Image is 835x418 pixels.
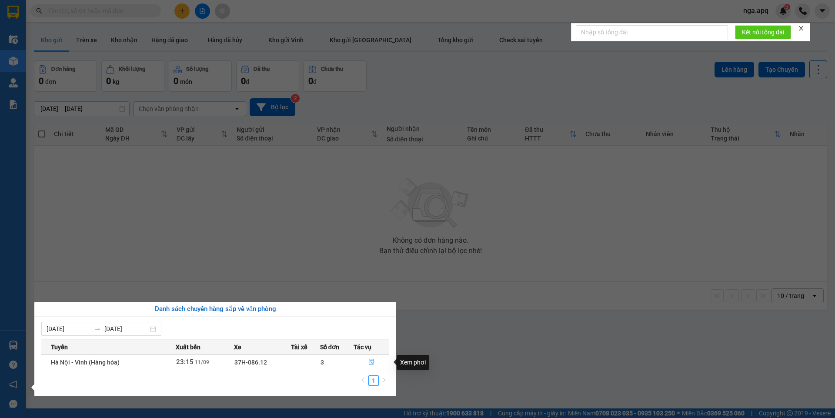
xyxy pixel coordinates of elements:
[354,355,389,369] button: file-done
[381,378,387,383] span: right
[576,25,728,39] input: Nhập số tổng đài
[94,325,101,332] span: swap-right
[368,375,379,386] li: 1
[379,375,389,386] button: right
[735,25,791,39] button: Kết nối tổng đài
[176,358,194,366] span: 23:15
[354,342,371,352] span: Tác vụ
[47,324,90,334] input: Từ ngày
[358,375,368,386] li: Previous Page
[195,359,209,365] span: 11/09
[176,342,200,352] span: Xuất bến
[742,27,784,37] span: Kết nối tổng đài
[361,378,366,383] span: left
[397,355,429,370] div: Xem phơi
[321,359,324,366] span: 3
[798,25,804,31] span: close
[51,359,120,366] span: Hà Nội - Vinh (Hàng hóa)
[369,376,378,385] a: 1
[51,342,68,352] span: Tuyến
[41,304,389,314] div: Danh sách chuyến hàng sắp về văn phòng
[379,375,389,386] li: Next Page
[358,375,368,386] button: left
[94,325,101,332] span: to
[291,342,307,352] span: Tài xế
[368,359,374,366] span: file-done
[234,342,241,352] span: Xe
[104,324,148,334] input: Đến ngày
[320,342,340,352] span: Số đơn
[234,359,267,366] span: 37H-086.12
